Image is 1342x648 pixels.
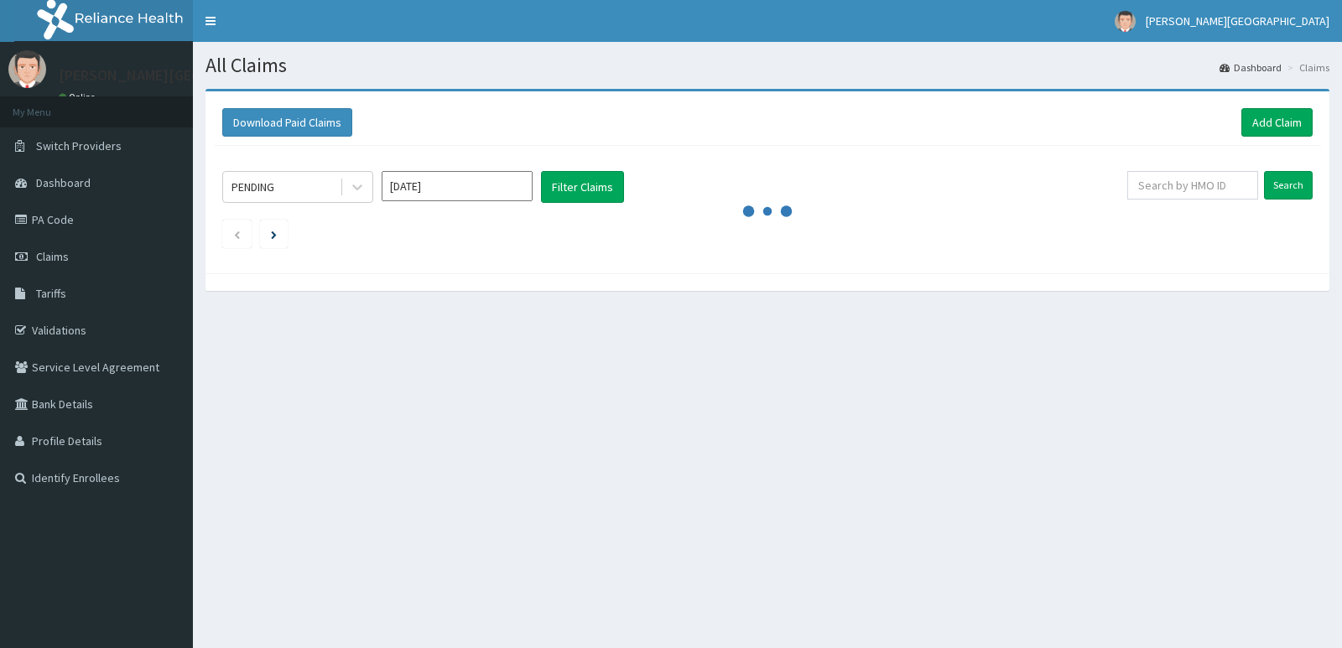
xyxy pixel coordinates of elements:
[222,108,352,137] button: Download Paid Claims
[742,186,793,236] svg: audio-loading
[59,68,307,83] p: [PERSON_NAME][GEOGRAPHIC_DATA]
[59,91,99,103] a: Online
[36,286,66,301] span: Tariffs
[231,179,274,195] div: PENDING
[271,226,277,241] a: Next page
[36,175,91,190] span: Dashboard
[1264,171,1313,200] input: Search
[36,138,122,153] span: Switch Providers
[1127,171,1259,200] input: Search by HMO ID
[1283,60,1329,75] li: Claims
[1146,13,1329,29] span: [PERSON_NAME][GEOGRAPHIC_DATA]
[1241,108,1313,137] a: Add Claim
[1220,60,1282,75] a: Dashboard
[541,171,624,203] button: Filter Claims
[382,171,533,201] input: Select Month and Year
[233,226,241,241] a: Previous page
[8,50,46,88] img: User Image
[1115,11,1136,32] img: User Image
[36,249,69,264] span: Claims
[205,54,1329,76] h1: All Claims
